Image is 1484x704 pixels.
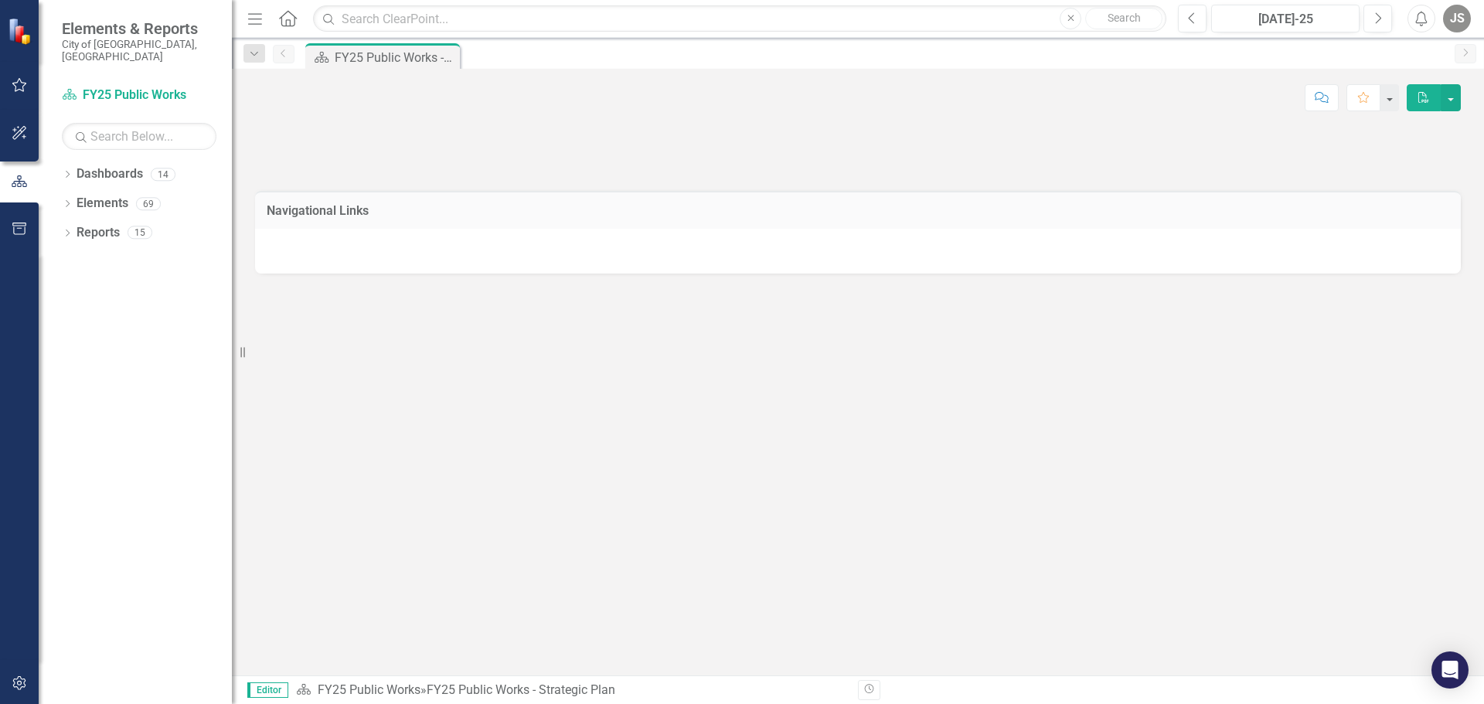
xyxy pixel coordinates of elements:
[267,204,1449,218] h3: Navigational Links
[1217,10,1354,29] div: [DATE]-25
[77,195,128,213] a: Elements
[247,682,288,698] span: Editor
[1211,5,1360,32] button: [DATE]-25
[62,19,216,38] span: Elements & Reports
[1431,651,1469,689] div: Open Intercom Messenger
[62,87,216,104] a: FY25 Public Works
[77,165,143,183] a: Dashboards
[8,17,36,45] img: ClearPoint Strategy
[296,682,846,699] div: »
[77,224,120,242] a: Reports
[151,168,175,181] div: 14
[1085,8,1162,29] button: Search
[128,226,152,240] div: 15
[1108,12,1141,24] span: Search
[62,123,216,150] input: Search Below...
[427,682,615,697] div: FY25 Public Works - Strategic Plan
[62,38,216,63] small: City of [GEOGRAPHIC_DATA], [GEOGRAPHIC_DATA]
[335,48,456,67] div: FY25 Public Works - Strategic Plan
[136,197,161,210] div: 69
[1443,5,1471,32] button: JS
[313,5,1166,32] input: Search ClearPoint...
[318,682,420,697] a: FY25 Public Works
